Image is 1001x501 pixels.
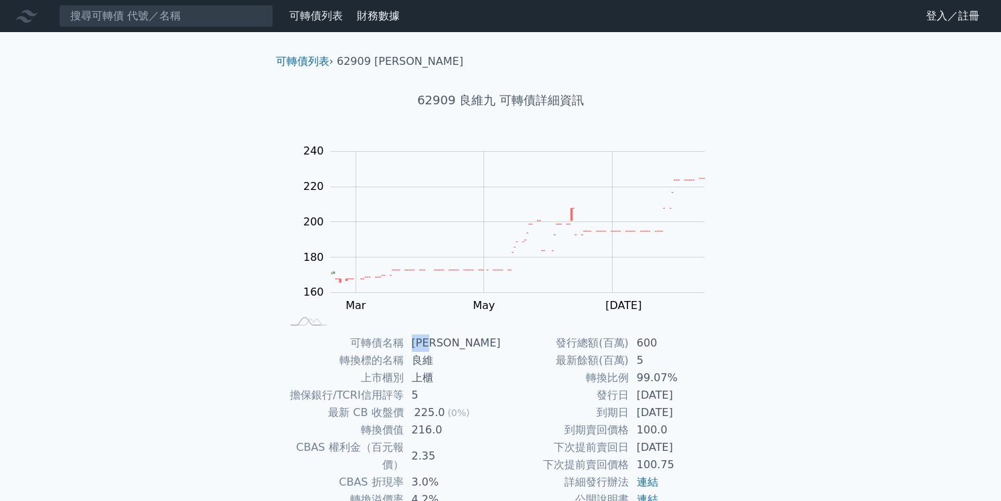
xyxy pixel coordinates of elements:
td: 99.07% [629,369,720,387]
div: 聊天小工具 [934,437,1001,501]
td: 詳細發行辦法 [501,474,629,491]
a: 可轉債列表 [289,9,343,22]
span: (0%) [447,407,469,418]
td: 下次提前賣回日 [501,439,629,456]
tspan: [DATE] [605,299,641,312]
h1: 62909 良維九 可轉債詳細資訊 [265,91,737,110]
td: 100.75 [629,456,720,474]
td: 可轉債名稱 [281,334,404,352]
iframe: Chat Widget [934,437,1001,501]
tspan: 240 [303,144,324,157]
td: [PERSON_NAME] [404,334,501,352]
input: 搜尋可轉債 代號／名稱 [59,5,273,27]
tspan: 200 [303,215,324,228]
td: 上櫃 [404,369,501,387]
td: 下次提前賣回價格 [501,456,629,474]
td: CBAS 折現率 [281,474,404,491]
a: 登入／註冊 [915,5,990,27]
td: CBAS 權利金（百元報價） [281,439,404,474]
td: 轉換價值 [281,421,404,439]
tspan: 180 [303,251,324,264]
tspan: 220 [303,180,324,193]
td: 轉換比例 [501,369,629,387]
td: 發行日 [501,387,629,404]
td: 3.0% [404,474,501,491]
td: 最新餘額(百萬) [501,352,629,369]
g: Chart [296,144,724,338]
li: › [276,54,333,70]
td: 216.0 [404,421,501,439]
td: 100.0 [629,421,720,439]
a: 財務數據 [357,9,400,22]
td: 轉換標的名稱 [281,352,404,369]
td: 5 [629,352,720,369]
td: 上市櫃別 [281,369,404,387]
td: 良維 [404,352,501,369]
a: 可轉債列表 [276,55,329,68]
td: 2.35 [404,439,501,474]
tspan: 160 [303,286,324,298]
td: 到期日 [501,404,629,421]
td: 擔保銀行/TCRI信用評等 [281,387,404,404]
div: 225.0 [412,404,448,421]
td: [DATE] [629,404,720,421]
a: 連結 [637,476,658,488]
tspan: Mar [345,299,366,312]
li: 62909 [PERSON_NAME] [337,54,463,70]
td: 發行總額(百萬) [501,334,629,352]
tspan: May [473,299,495,312]
td: [DATE] [629,387,720,404]
td: [DATE] [629,439,720,456]
td: 5 [404,387,501,404]
td: 最新 CB 收盤價 [281,404,404,421]
td: 到期賣回價格 [501,421,629,439]
td: 600 [629,334,720,352]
